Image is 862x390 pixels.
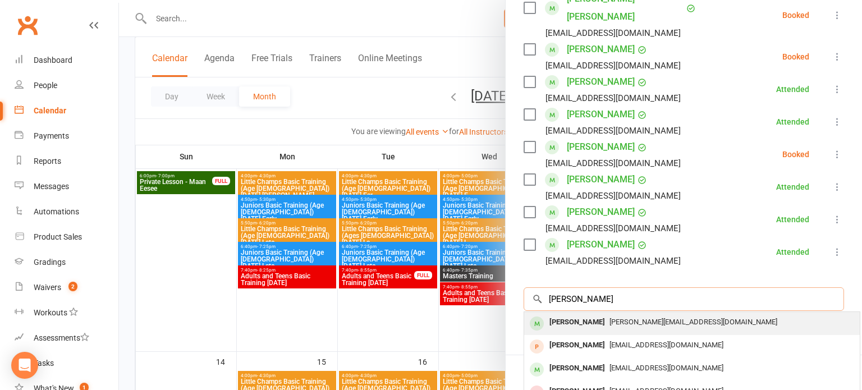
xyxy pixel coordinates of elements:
a: Reports [15,149,118,174]
a: Automations [15,199,118,224]
a: Assessments [15,325,118,351]
div: Waivers [34,283,61,292]
a: [PERSON_NAME] [567,73,635,91]
span: [EMAIL_ADDRESS][DOMAIN_NAME] [609,364,723,372]
div: [EMAIL_ADDRESS][DOMAIN_NAME] [545,254,681,268]
span: [EMAIL_ADDRESS][DOMAIN_NAME] [609,341,723,349]
div: Attended [776,183,809,191]
div: [EMAIL_ADDRESS][DOMAIN_NAME] [545,156,681,171]
div: [PERSON_NAME] [545,314,609,331]
div: Tasks [34,359,54,368]
input: Search to add attendees [524,287,844,311]
a: Dashboard [15,48,118,73]
div: Booked [782,150,809,158]
a: Gradings [15,250,118,275]
span: [PERSON_NAME][EMAIL_ADDRESS][DOMAIN_NAME] [609,318,777,326]
div: Messages [34,182,69,191]
div: [EMAIL_ADDRESS][DOMAIN_NAME] [545,221,681,236]
div: Booked [782,53,809,61]
div: Gradings [34,258,66,267]
div: Attended [776,248,809,256]
div: member [530,363,544,377]
div: Booked [782,11,809,19]
a: Clubworx [13,11,42,39]
a: Product Sales [15,224,118,250]
div: [EMAIL_ADDRESS][DOMAIN_NAME] [545,123,681,138]
div: [EMAIL_ADDRESS][DOMAIN_NAME] [545,91,681,105]
a: [PERSON_NAME] [567,171,635,189]
a: Workouts [15,300,118,325]
a: Calendar [15,98,118,123]
div: Calendar [34,106,66,115]
a: [PERSON_NAME] [567,40,635,58]
a: [PERSON_NAME] [567,236,635,254]
div: Workouts [34,308,67,317]
div: Dashboard [34,56,72,65]
div: [PERSON_NAME] [545,337,609,354]
a: Waivers 2 [15,275,118,300]
div: Assessments [34,333,89,342]
div: Reports [34,157,61,166]
div: [EMAIL_ADDRESS][DOMAIN_NAME] [545,189,681,203]
a: Messages [15,174,118,199]
div: [EMAIL_ADDRESS][DOMAIN_NAME] [545,58,681,73]
div: member [530,316,544,331]
a: [PERSON_NAME] [567,138,635,156]
a: Tasks [15,351,118,376]
a: [PERSON_NAME] [567,203,635,221]
div: [PERSON_NAME] [545,360,609,377]
div: Attended [776,118,809,126]
a: [PERSON_NAME] [567,105,635,123]
div: [EMAIL_ADDRESS][DOMAIN_NAME] [545,26,681,40]
a: People [15,73,118,98]
div: Automations [34,207,79,216]
div: Attended [776,85,809,93]
a: Payments [15,123,118,149]
div: Open Intercom Messenger [11,352,38,379]
div: Product Sales [34,232,82,241]
div: prospect [530,339,544,354]
div: People [34,81,57,90]
span: 2 [68,282,77,291]
div: Attended [776,215,809,223]
div: Payments [34,131,69,140]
